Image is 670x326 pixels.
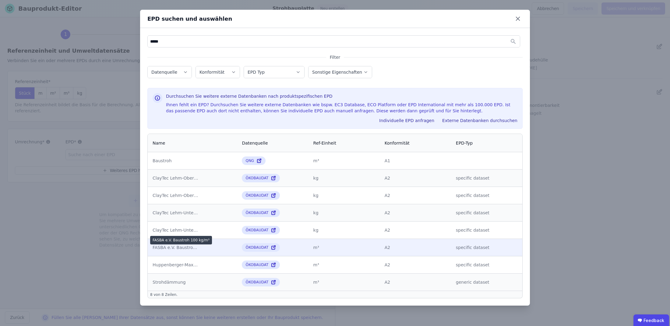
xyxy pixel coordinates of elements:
[153,210,198,216] div: ClayTec Lehm-Unterputz mit Stroh, erdfeucht
[242,140,268,146] div: Datenquelle
[313,210,375,216] div: kg
[151,70,178,75] label: Datenquelle
[248,70,266,75] label: EPD Typ
[244,66,304,78] button: EPD Typ
[147,15,513,23] div: EPD suchen und auswählen
[313,279,375,285] div: m³
[312,70,363,75] label: Sonstige Eigenschaften
[385,244,446,251] div: A2
[245,192,276,199] div: ÖKOBAUDAT
[153,227,198,233] div: ClayTec Lehm-Unterputz mit Stroh, trocken
[199,70,226,75] label: Konformität
[456,279,517,285] div: generic dataset
[196,66,240,78] button: Konformität
[153,140,192,146] div: Name
[440,116,520,125] button: Externe Datenbanken durchsuchen
[385,192,446,198] div: A2
[153,158,198,164] div: Baustroh
[313,175,375,181] div: kg
[385,175,446,181] div: A2
[153,175,198,181] div: ClayTec Lehm-Oberputz mit Stroh, erdfeucht
[153,244,198,251] div: FASBA e.V. Baustroh 100 kg/m³
[313,158,375,164] div: m³
[166,93,517,102] h3: Durchsuchen Sie weitere externe Datenbanken nach produktspezifischen EPD
[245,244,276,251] div: ÖKOBAUDAT
[385,140,410,146] div: Konformität
[313,227,375,233] div: kg
[245,174,276,182] div: ÖKOBAUDAT
[313,262,375,268] div: m³
[456,244,517,251] div: specific dataset
[245,261,276,268] div: ÖKOBAUDAT
[245,209,276,216] div: ÖKOBAUDAT
[245,279,276,286] div: ÖKOBAUDAT
[313,140,336,146] div: Ref-Einheit
[245,157,262,164] div: QNG
[313,192,375,198] div: kg
[377,116,437,125] button: Individuelle EPD anfragen
[385,279,446,285] div: A2
[313,244,375,251] div: m³
[153,262,198,268] div: Huppenberger-Maxit Strohbauplatten Rohdichte 220 kg/m³
[153,279,198,285] div: Strohdämmung
[456,262,517,268] div: specific dataset
[456,210,517,216] div: specific dataset
[385,227,446,233] div: A2
[385,158,446,164] div: A1
[309,66,372,78] button: Sonstige Eigenschaften
[148,66,192,78] button: Datenquelle
[245,226,276,234] div: ÖKOBAUDAT
[456,140,473,146] div: EPD-Typ
[456,175,517,181] div: specific dataset
[385,210,446,216] div: A2
[147,291,523,298] div: 8 von 8 Zeilen .
[150,236,212,244] div: FASBA e.V. Baustroh 100 kg/m³
[326,54,344,60] span: Filter
[153,192,198,198] div: ClayTec Lehm-Oberputz mit Stroh, trocken
[385,262,446,268] div: A2
[456,192,517,198] div: specific dataset
[166,102,517,116] div: Ihnen fehlt ein EPD? Durchsuchen Sie weitere externe Datenbanken wie bspw. EC3 Database, ECO Plat...
[456,227,517,233] div: specific dataset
